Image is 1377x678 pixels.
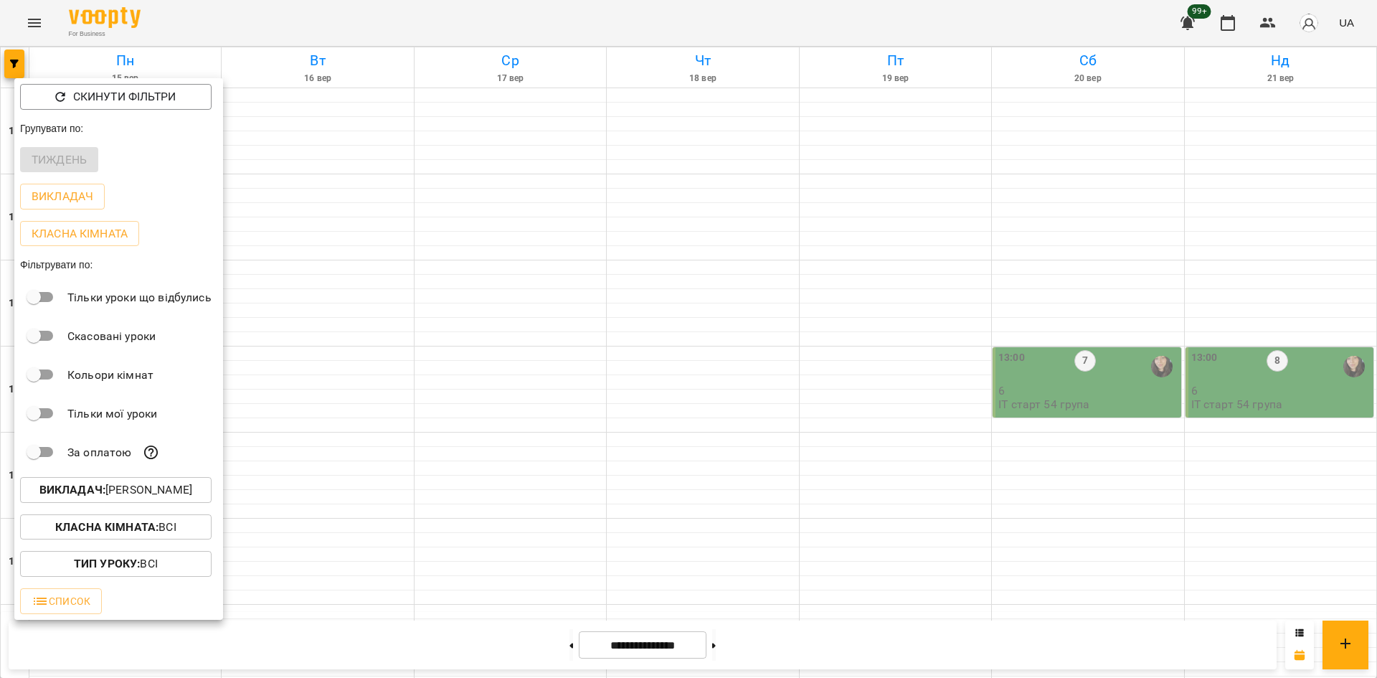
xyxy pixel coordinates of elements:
button: Класна кімната:Всі [20,514,212,540]
p: Скинути фільтри [73,88,176,105]
button: Тип Уроку:Всі [20,551,212,577]
button: Класна кімната [20,221,139,247]
p: Всі [55,519,176,536]
b: Викладач : [39,483,105,496]
span: Список [32,593,90,610]
p: Скасовані уроки [67,328,156,345]
button: Викладач:[PERSON_NAME] [20,477,212,503]
div: Групувати по: [14,116,223,141]
b: Тип Уроку : [74,557,140,570]
p: [PERSON_NAME] [39,481,192,499]
div: Фільтрувати по: [14,252,223,278]
button: Скинути фільтри [20,84,212,110]
button: Викладач [20,184,105,209]
p: Викладач [32,188,93,205]
button: Список [20,588,102,614]
p: Всі [74,555,158,573]
p: Класна кімната [32,225,128,243]
p: Тільки уроки що відбулись [67,289,212,306]
p: Кольори кімнат [67,367,153,384]
p: За оплатою [67,444,131,461]
b: Класна кімната : [55,520,158,534]
p: Тільки мої уроки [67,405,157,423]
